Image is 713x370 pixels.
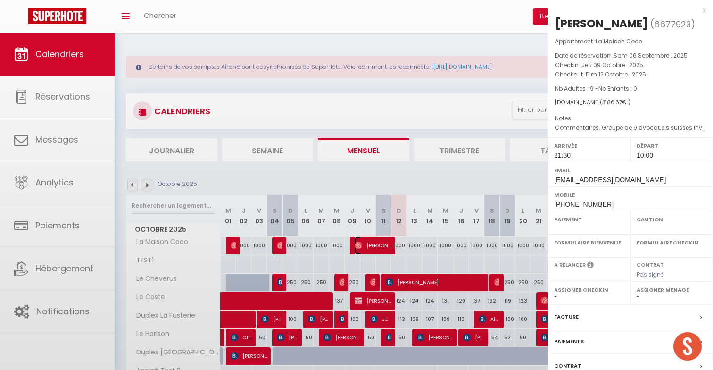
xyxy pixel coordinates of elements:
span: 6677923 [654,18,691,30]
p: Checkin : [555,60,706,70]
p: Date de réservation : [555,51,706,60]
label: Arrivée [554,141,624,151]
span: [PHONE_NUMBER] [554,201,614,208]
label: Formulaire Bienvenue [554,238,624,247]
span: Jeu 09 Octobre . 2025 [581,61,643,69]
span: 3186.67 [602,98,622,106]
label: Paiement [554,215,624,224]
label: Caution [637,215,707,224]
span: Dim 12 Octobre . 2025 [586,70,646,78]
span: 21:30 [554,151,571,159]
div: [DOMAIN_NAME] [555,98,706,107]
label: Facture [554,312,579,322]
p: Notes : [555,114,706,123]
p: Commentaires : [555,123,706,133]
label: Paiements [554,336,584,346]
span: ( ) [650,17,695,31]
label: Départ [637,141,707,151]
label: Assigner Checkin [554,285,624,294]
label: Contrat [637,261,664,267]
label: A relancer [554,261,586,269]
span: Nb Adultes : 9 - [555,84,637,92]
div: [PERSON_NAME] [555,16,648,31]
span: Pas signé [637,270,664,278]
label: Formulaire Checkin [637,238,707,247]
span: Sam 06 Septembre . 2025 [614,51,688,59]
label: Mobile [554,190,707,200]
div: Ouvrir le chat [673,332,702,361]
span: - [574,114,577,122]
label: Email [554,166,707,175]
span: [EMAIL_ADDRESS][DOMAIN_NAME] [554,176,666,184]
label: Assigner Menage [637,285,707,294]
span: ( € ) [600,98,630,106]
i: Sélectionner OUI si vous souhaiter envoyer les séquences de messages post-checkout [587,261,594,271]
p: Appartement : [555,37,706,46]
span: 10:00 [637,151,653,159]
span: La Maison Coco [596,37,642,45]
span: Nb Enfants : 0 [598,84,637,92]
div: x [548,5,706,16]
p: Checkout : [555,70,706,79]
